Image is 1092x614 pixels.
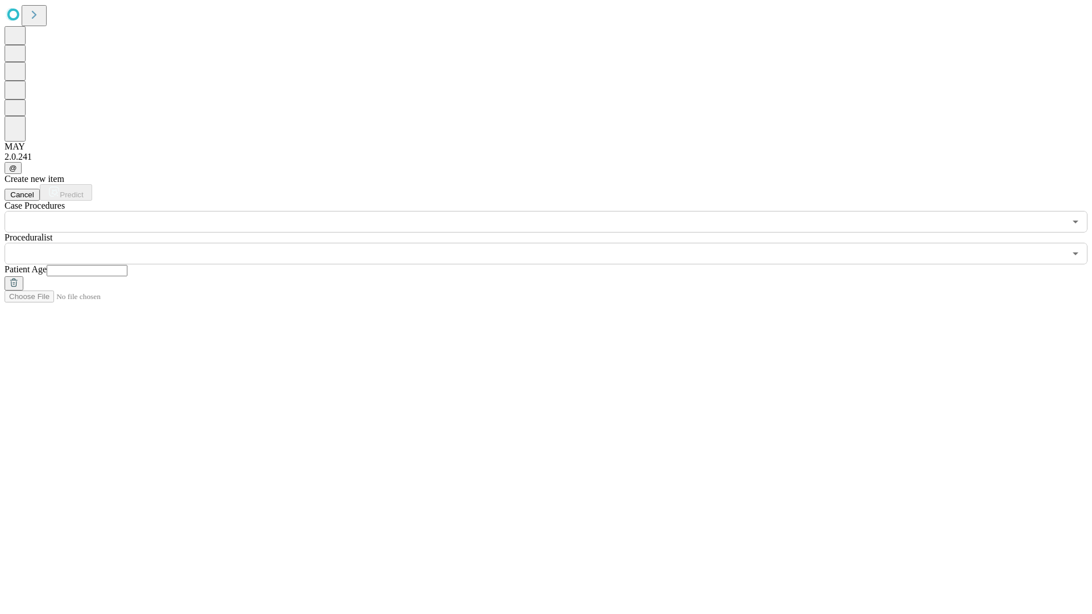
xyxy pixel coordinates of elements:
[5,189,40,201] button: Cancel
[1068,214,1083,230] button: Open
[5,152,1087,162] div: 2.0.241
[5,201,65,210] span: Scheduled Procedure
[1068,246,1083,262] button: Open
[5,233,52,242] span: Proceduralist
[60,190,83,199] span: Predict
[10,190,34,199] span: Cancel
[5,174,64,184] span: Create new item
[5,142,1087,152] div: MAY
[9,164,17,172] span: @
[5,264,47,274] span: Patient Age
[5,162,22,174] button: @
[40,184,92,201] button: Predict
